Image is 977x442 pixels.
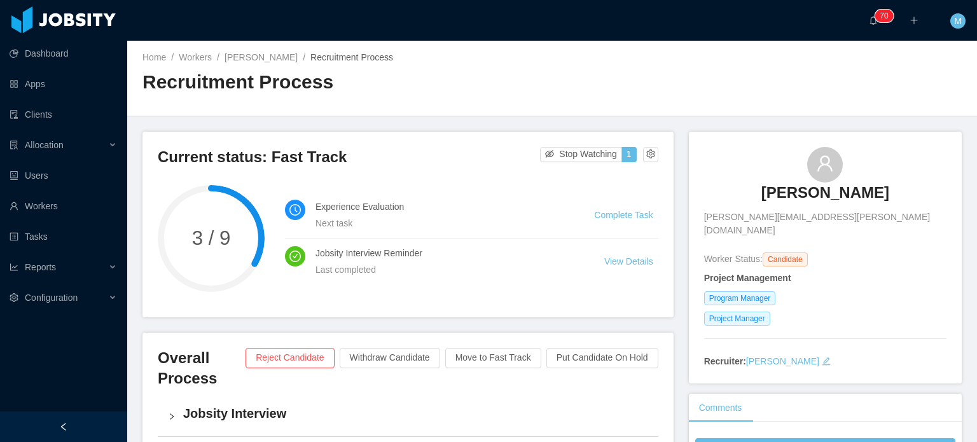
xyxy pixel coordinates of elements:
[10,293,18,302] i: icon: setting
[310,52,393,62] span: Recruitment Process
[884,10,889,22] p: 0
[910,16,918,25] i: icon: plus
[10,141,18,149] i: icon: solution
[10,71,117,97] a: icon: appstoreApps
[704,273,791,283] strong: Project Management
[704,291,776,305] span: Program Manager
[183,404,648,422] h4: Jobsity Interview
[704,211,946,237] span: [PERSON_NAME][EMAIL_ADDRESS][PERSON_NAME][DOMAIN_NAME]
[315,216,564,230] div: Next task
[225,52,298,62] a: [PERSON_NAME]
[315,246,574,260] h4: Jobsity Interview Reminder
[10,263,18,272] i: icon: line-chart
[822,357,831,366] i: icon: edit
[289,204,301,216] i: icon: clock-circle
[954,13,962,29] span: M
[179,52,212,62] a: Workers
[621,147,637,162] button: 1
[142,69,552,95] h2: Recruitment Process
[704,356,746,366] strong: Recruiter:
[604,256,653,266] a: View Details
[540,147,622,162] button: icon: eye-invisibleStop Watching
[546,348,658,368] button: Put Candidate On Hold
[10,41,117,66] a: icon: pie-chartDashboard
[869,16,878,25] i: icon: bell
[171,52,174,62] span: /
[816,155,834,172] i: icon: user
[746,356,819,366] a: [PERSON_NAME]
[158,348,246,389] h3: Overall Process
[289,251,301,262] i: icon: check-circle
[643,147,658,162] button: icon: setting
[704,312,770,326] span: Project Manager
[880,10,884,22] p: 7
[315,263,574,277] div: Last completed
[10,163,117,188] a: icon: robotUsers
[315,200,564,214] h4: Experience Evaluation
[25,293,78,303] span: Configuration
[158,147,540,167] h3: Current status: Fast Track
[594,210,653,220] a: Complete Task
[217,52,219,62] span: /
[168,413,176,420] i: icon: right
[10,224,117,249] a: icon: profileTasks
[303,52,305,62] span: /
[875,10,893,22] sup: 70
[158,228,265,248] span: 3 / 9
[142,52,166,62] a: Home
[25,140,64,150] span: Allocation
[25,262,56,272] span: Reports
[10,193,117,219] a: icon: userWorkers
[340,348,440,368] button: Withdraw Candidate
[158,397,658,436] div: icon: rightJobsity Interview
[704,254,763,264] span: Worker Status:
[761,183,889,203] h3: [PERSON_NAME]
[445,348,541,368] button: Move to Fast Track
[689,394,752,422] div: Comments
[246,348,334,368] button: Reject Candidate
[763,252,808,266] span: Candidate
[10,102,117,127] a: icon: auditClients
[761,183,889,211] a: [PERSON_NAME]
